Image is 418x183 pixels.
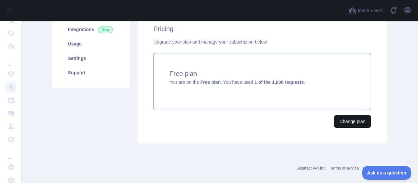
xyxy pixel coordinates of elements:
div: ... [5,54,16,67]
span: You are on the . You have used . [169,80,305,85]
div: ... [5,147,16,160]
button: Change plan [334,115,371,128]
a: Terms of service [330,166,359,171]
a: Support [60,65,122,80]
a: Usage [60,37,122,51]
button: Invite users [347,5,384,16]
span: New [98,27,113,33]
strong: Free plan [200,80,220,85]
strong: 1 of the 1,000 requests [254,80,304,85]
a: Integrations New [60,22,122,37]
iframe: Toggle Customer Support [362,166,411,180]
span: Invite users [358,7,383,14]
a: Settings [60,51,122,65]
a: Abstract API Inc. [297,166,327,171]
div: Upgrade your plan and manage your subscription below. [153,39,371,45]
h2: Pricing [153,24,371,33]
h4: Free plan [169,69,355,78]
